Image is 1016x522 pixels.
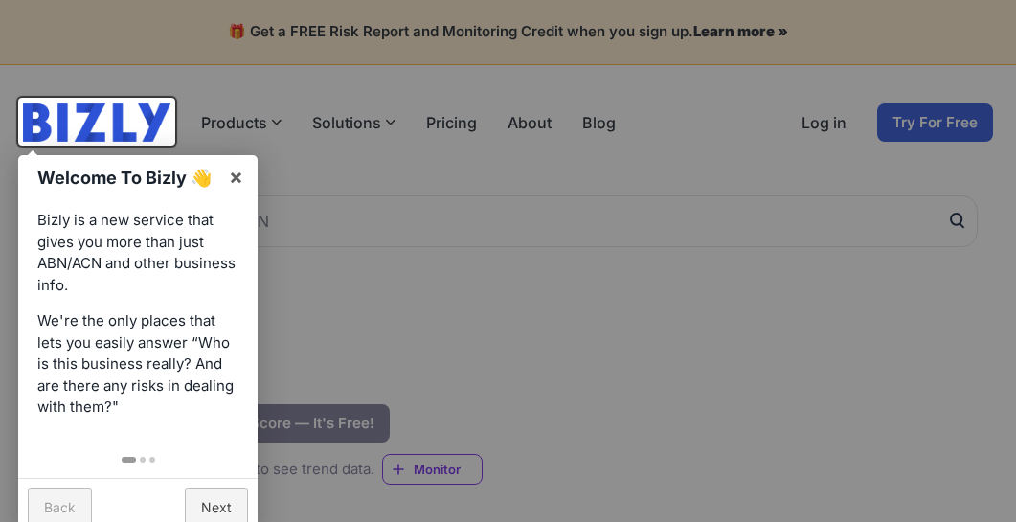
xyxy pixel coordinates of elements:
[37,165,218,191] h1: Welcome To Bizly 👋
[37,310,238,419] p: We're the only places that lets you easily answer “Who is this business really? And are there any...
[37,210,238,296] p: Bizly is a new service that gives you more than just ABN/ACN and other business info.
[214,155,258,198] a: ×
